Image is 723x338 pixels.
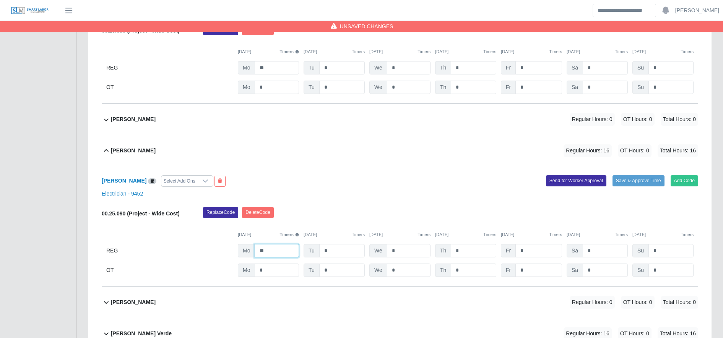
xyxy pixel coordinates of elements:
[549,231,562,238] button: Timers
[435,244,451,257] span: Th
[418,231,431,238] button: Timers
[238,264,255,277] span: Mo
[632,61,649,74] span: Su
[501,61,516,74] span: Fr
[567,81,583,94] span: Sa
[106,244,233,257] div: REG
[352,231,365,238] button: Timers
[304,49,365,55] div: [DATE]
[280,49,299,55] button: Timers
[161,176,198,186] div: Select Add Ons
[435,81,451,94] span: Th
[238,49,299,55] div: [DATE]
[661,113,698,126] span: Total Hours: 0
[632,81,649,94] span: Su
[304,231,365,238] div: [DATE]
[570,296,615,309] span: Regular Hours: 0
[203,207,238,218] button: ReplaceCode
[304,81,320,94] span: Tu
[501,49,562,55] div: [DATE]
[671,175,699,186] button: Add Code
[567,61,583,74] span: Sa
[632,244,649,257] span: Su
[102,135,698,166] button: [PERSON_NAME] Regular Hours: 16 OT Hours: 0 Total Hours: 16
[681,49,694,55] button: Timers
[280,231,299,238] button: Timers
[615,49,628,55] button: Timers
[242,207,274,218] button: DeleteCode
[369,81,387,94] span: We
[111,330,172,338] b: [PERSON_NAME] Verde
[618,144,652,157] span: OT Hours: 0
[658,144,698,157] span: Total Hours: 16
[238,244,255,257] span: Mo
[567,231,628,238] div: [DATE]
[102,104,698,135] button: [PERSON_NAME] Regular Hours: 0 OT Hours: 0 Total Hours: 0
[681,231,694,238] button: Timers
[613,175,665,186] button: Save & Approve Time
[369,49,431,55] div: [DATE]
[369,244,387,257] span: We
[102,287,698,318] button: [PERSON_NAME] Regular Hours: 0 OT Hours: 0 Total Hours: 0
[102,178,146,184] a: [PERSON_NAME]
[111,298,156,306] b: [PERSON_NAME]
[102,210,180,217] b: 00.25.090 (Project - Wide Cost)
[111,147,156,155] b: [PERSON_NAME]
[661,296,698,309] span: Total Hours: 0
[501,81,516,94] span: Fr
[369,61,387,74] span: We
[106,264,233,277] div: OT
[632,231,694,238] div: [DATE]
[238,61,255,74] span: Mo
[111,115,156,123] b: [PERSON_NAME]
[621,113,655,126] span: OT Hours: 0
[621,296,655,309] span: OT Hours: 0
[483,231,496,238] button: Timers
[632,49,694,55] div: [DATE]
[435,264,451,277] span: Th
[675,6,719,15] a: [PERSON_NAME]
[435,61,451,74] span: Th
[593,4,656,17] input: Search
[304,61,320,74] span: Tu
[549,49,562,55] button: Timers
[418,49,431,55] button: Timers
[304,244,320,257] span: Tu
[546,175,606,186] button: Send for Worker Approval
[615,231,628,238] button: Timers
[102,191,143,197] a: Electrician - 9452
[632,264,649,277] span: Su
[501,231,562,238] div: [DATE]
[564,144,612,157] span: Regular Hours: 16
[501,244,516,257] span: Fr
[352,49,365,55] button: Timers
[435,49,496,55] div: [DATE]
[238,81,255,94] span: Mo
[435,231,496,238] div: [DATE]
[304,264,320,277] span: Tu
[214,176,226,186] button: End Worker & Remove from the Timesheet
[483,49,496,55] button: Timers
[106,61,233,74] div: REG
[369,231,431,238] div: [DATE]
[567,264,583,277] span: Sa
[340,23,393,30] span: Unsaved Changes
[148,178,156,184] a: View/Edit Notes
[567,49,628,55] div: [DATE]
[570,113,615,126] span: Regular Hours: 0
[567,244,583,257] span: Sa
[238,231,299,238] div: [DATE]
[501,264,516,277] span: Fr
[106,81,233,94] div: OT
[11,6,49,15] img: SLM Logo
[369,264,387,277] span: We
